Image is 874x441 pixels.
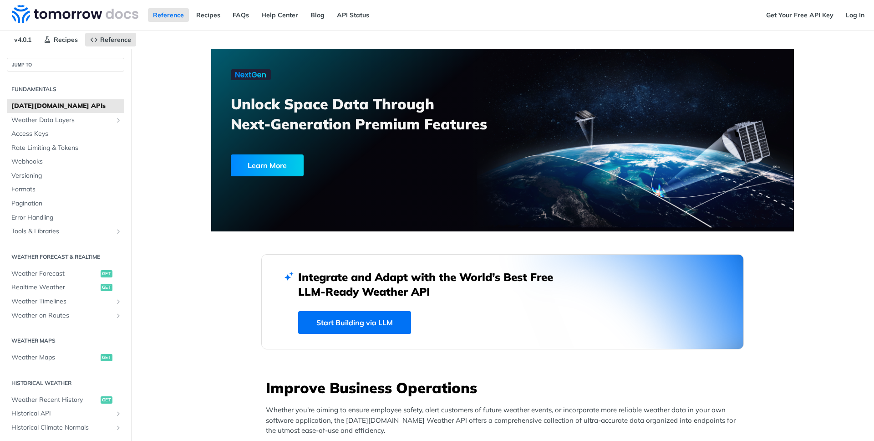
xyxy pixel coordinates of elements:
[54,36,78,44] span: Recipes
[115,410,122,417] button: Show subpages for Historical API
[228,8,254,22] a: FAQs
[11,102,122,111] span: [DATE][DOMAIN_NAME] APIs
[11,423,112,432] span: Historical Climate Normals
[7,253,124,261] h2: Weather Forecast & realtime
[11,116,112,125] span: Weather Data Layers
[11,227,112,236] span: Tools & Libraries
[7,113,124,127] a: Weather Data LayersShow subpages for Weather Data Layers
[231,154,304,176] div: Learn More
[11,171,122,180] span: Versioning
[115,228,122,235] button: Show subpages for Tools & Libraries
[11,129,122,138] span: Access Keys
[115,312,122,319] button: Show subpages for Weather on Routes
[7,267,124,281] a: Weather Forecastget
[7,393,124,407] a: Weather Recent Historyget
[7,85,124,93] h2: Fundamentals
[101,396,112,404] span: get
[85,33,136,46] a: Reference
[7,337,124,345] h2: Weather Maps
[298,270,567,299] h2: Integrate and Adapt with the World’s Best Free LLM-Ready Weather API
[191,8,225,22] a: Recipes
[9,33,36,46] span: v4.0.1
[7,141,124,155] a: Rate Limiting & Tokens
[11,269,98,278] span: Weather Forecast
[761,8,838,22] a: Get Your Free API Key
[7,155,124,169] a: Webhooks
[12,5,138,23] img: Tomorrow.io Weather API Docs
[11,311,112,320] span: Weather on Routes
[7,197,124,210] a: Pagination
[7,295,124,308] a: Weather TimelinesShow subpages for Weather Timelines
[332,8,374,22] a: API Status
[11,409,112,418] span: Historical API
[7,407,124,420] a: Historical APIShow subpages for Historical API
[11,185,122,194] span: Formats
[7,225,124,238] a: Tools & LibrariesShow subpages for Tools & Libraries
[11,353,98,362] span: Weather Maps
[841,8,869,22] a: Log In
[7,99,124,113] a: [DATE][DOMAIN_NAME] APIs
[298,311,411,334] a: Start Building via LLM
[101,284,112,291] span: get
[266,378,744,398] h3: Improve Business Operations
[11,157,122,166] span: Webhooks
[11,199,122,208] span: Pagination
[115,117,122,124] button: Show subpages for Weather Data Layers
[101,270,112,277] span: get
[266,405,744,436] p: Whether you’re aiming to ensure employee safety, alert customers of future weather events, or inc...
[11,395,98,405] span: Weather Recent History
[231,94,513,134] h3: Unlock Space Data Through Next-Generation Premium Features
[256,8,303,22] a: Help Center
[7,169,124,183] a: Versioning
[305,8,330,22] a: Blog
[7,309,124,323] a: Weather on RoutesShow subpages for Weather on Routes
[7,281,124,294] a: Realtime Weatherget
[100,36,131,44] span: Reference
[7,127,124,141] a: Access Keys
[231,154,456,176] a: Learn More
[7,211,124,225] a: Error Handling
[7,351,124,364] a: Weather Mapsget
[11,297,112,306] span: Weather Timelines
[148,8,189,22] a: Reference
[101,354,112,361] span: get
[39,33,83,46] a: Recipes
[11,144,122,153] span: Rate Limiting & Tokens
[115,424,122,431] button: Show subpages for Historical Climate Normals
[11,283,98,292] span: Realtime Weather
[7,421,124,435] a: Historical Climate NormalsShow subpages for Historical Climate Normals
[7,183,124,196] a: Formats
[231,69,271,80] img: NextGen
[7,58,124,72] button: JUMP TO
[115,298,122,305] button: Show subpages for Weather Timelines
[7,379,124,387] h2: Historical Weather
[11,213,122,222] span: Error Handling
